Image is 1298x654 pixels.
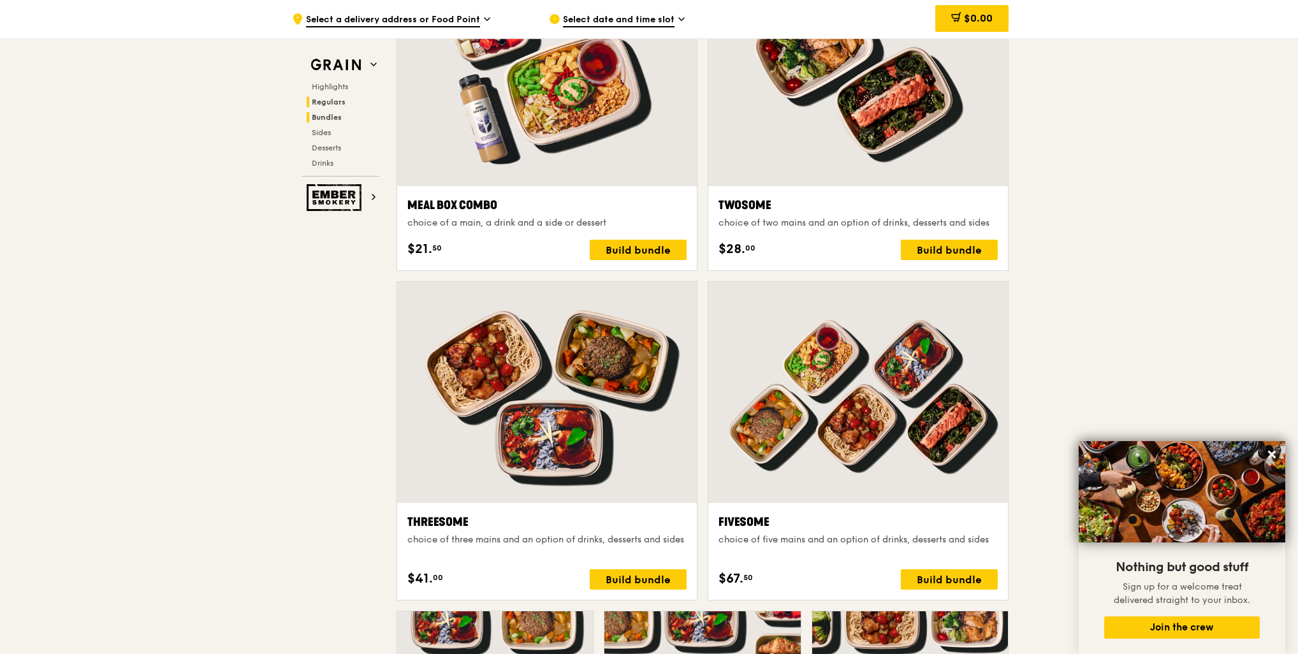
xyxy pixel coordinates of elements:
span: Desserts [312,143,341,152]
div: choice of three mains and an option of drinks, desserts and sides [407,534,687,546]
span: Select a delivery address or Food Point [306,13,480,27]
span: Sign up for a welcome treat delivered straight to your inbox. [1114,581,1250,606]
div: Build bundle [590,569,687,590]
span: Select date and time slot [563,13,675,27]
div: Build bundle [590,240,687,260]
div: Build bundle [901,569,998,590]
div: Meal Box Combo [407,196,687,214]
span: $28. [718,240,745,259]
div: Twosome [718,196,998,214]
div: Build bundle [901,240,998,260]
span: $0.00 [964,12,993,24]
span: 00 [745,243,755,253]
span: Nothing but good stuff [1116,560,1248,575]
img: Grain web logo [307,54,365,76]
span: 50 [432,243,442,253]
span: 00 [433,572,443,583]
div: choice of two mains and an option of drinks, desserts and sides [718,217,998,229]
button: Close [1262,444,1282,465]
div: choice of five mains and an option of drinks, desserts and sides [718,534,998,546]
span: $21. [407,240,432,259]
span: 50 [743,572,753,583]
span: $67. [718,569,743,588]
img: Ember Smokery web logo [307,184,365,211]
span: Highlights [312,82,348,91]
span: Regulars [312,98,346,106]
span: Sides [312,128,331,137]
button: Join the crew [1104,616,1260,639]
div: Threesome [407,513,687,531]
span: $41. [407,569,433,588]
img: DSC07876-Edit02-Large.jpeg [1079,441,1285,542]
span: Drinks [312,159,333,168]
div: choice of a main, a drink and a side or dessert [407,217,687,229]
span: Bundles [312,113,342,122]
div: Fivesome [718,513,998,531]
